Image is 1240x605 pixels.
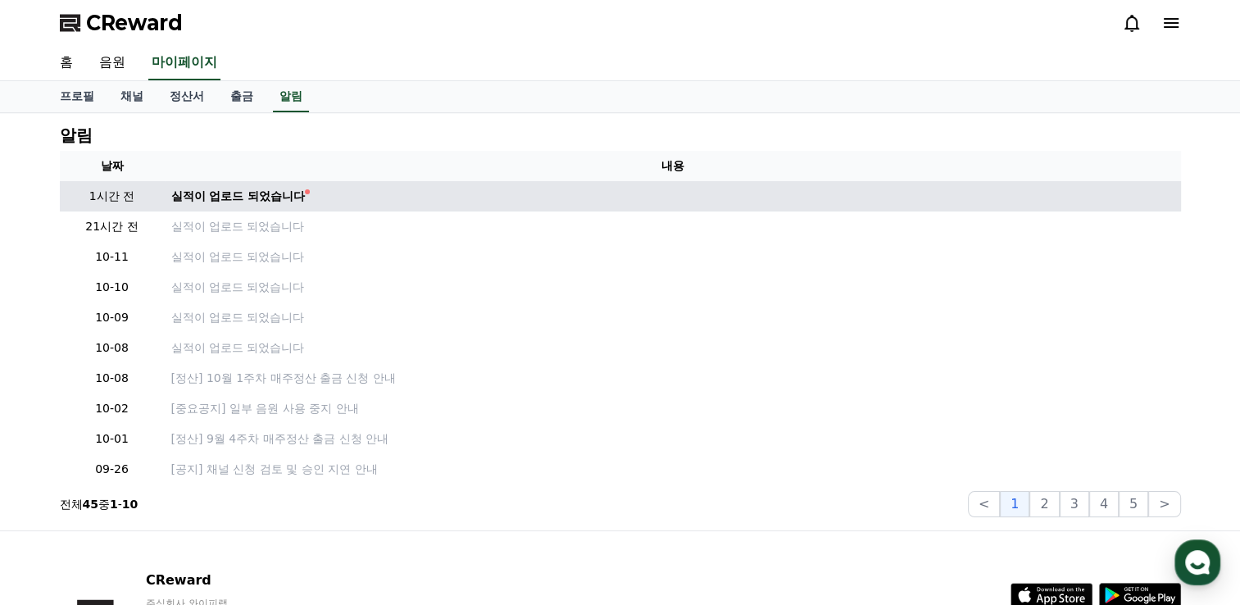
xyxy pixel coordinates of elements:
[66,400,158,417] p: 10-02
[66,188,158,205] p: 1시간 전
[1089,491,1119,517] button: 4
[157,81,217,112] a: 정산서
[171,461,1174,478] a: [공지] 채널 신청 검토 및 승인 지연 안내
[122,498,138,511] strong: 10
[66,370,158,387] p: 10-08
[211,469,315,510] a: 설정
[107,81,157,112] a: 채널
[253,494,273,507] span: 설정
[52,494,61,507] span: 홈
[146,571,346,590] p: CReward
[273,81,309,112] a: 알림
[47,46,86,80] a: 홈
[60,126,93,144] h4: 알림
[171,218,1174,235] a: 실적이 업로드 되었습니다
[165,151,1181,181] th: 내용
[171,430,1174,448] a: [정산] 9월 4주차 매주정산 출금 신청 안내
[1000,491,1029,517] button: 1
[60,496,139,512] p: 전체 중 -
[60,10,183,36] a: CReward
[5,469,108,510] a: 홈
[171,309,1174,326] a: 실적이 업로드 되었습니다
[66,461,158,478] p: 09-26
[171,188,1174,205] a: 실적이 업로드 되었습니다
[66,248,158,266] p: 10-11
[171,400,1174,417] a: [중요공지] 일부 음원 사용 중지 안내
[110,498,118,511] strong: 1
[60,151,165,181] th: 날짜
[148,46,220,80] a: 마이페이지
[66,218,158,235] p: 21시간 전
[66,339,158,357] p: 10-08
[217,81,266,112] a: 출금
[171,248,1174,266] a: 실적이 업로드 되었습니다
[86,46,139,80] a: 음원
[66,279,158,296] p: 10-10
[83,498,98,511] strong: 45
[108,469,211,510] a: 대화
[1119,491,1148,517] button: 5
[968,491,1000,517] button: <
[66,309,158,326] p: 10-09
[1029,491,1059,517] button: 2
[47,81,107,112] a: 프로필
[1060,491,1089,517] button: 3
[1148,491,1180,517] button: >
[66,430,158,448] p: 10-01
[171,370,1174,387] a: [정산] 10월 1주차 매주정산 출금 신청 안내
[150,494,170,507] span: 대화
[171,188,306,205] div: 실적이 업로드 되었습니다
[171,279,1174,296] a: 실적이 업로드 되었습니다
[171,339,1174,357] a: 실적이 업로드 되었습니다
[86,10,183,36] span: CReward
